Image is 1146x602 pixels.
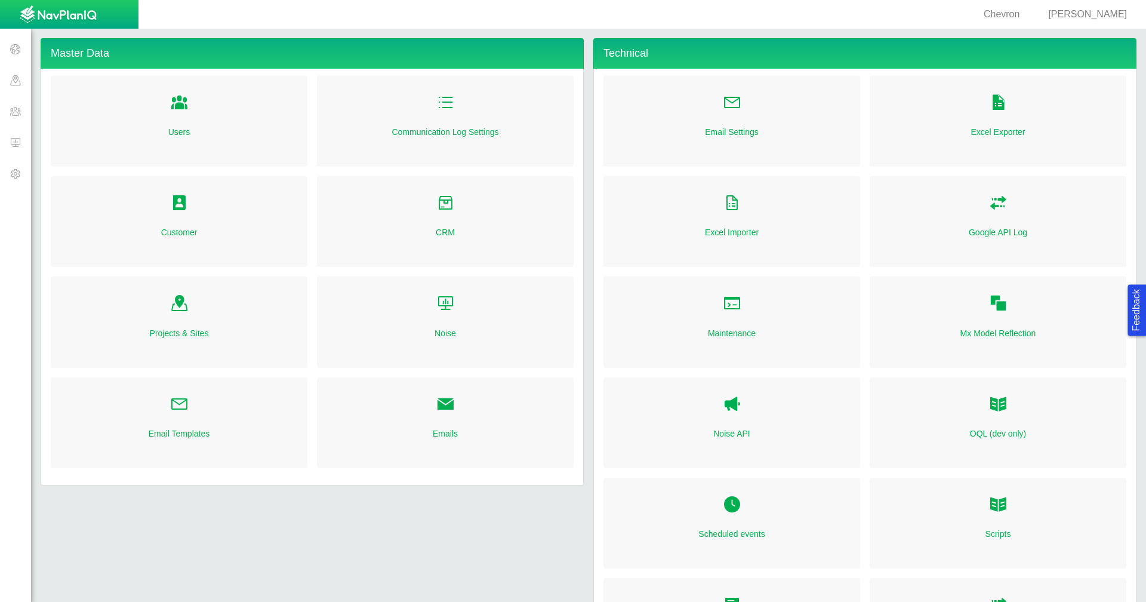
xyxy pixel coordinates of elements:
div: Folder Open Icon Noise [317,277,574,367]
a: OQL [989,392,1008,418]
div: Folder Open Icon Customer [51,176,307,267]
div: Folder Open Icon Excel Exporter [870,76,1126,167]
a: Folder Open Icon [723,291,741,317]
a: Folder Open Icon [436,291,455,317]
a: Folder Open Icon [436,191,455,217]
div: Folder Open Icon Communication Log Settings [317,76,574,167]
a: Excel Exporter [971,126,1025,138]
a: Communication Log Settings [392,126,499,138]
a: Excel Importer [705,226,759,238]
a: Folder Open Icon [723,191,741,217]
div: Noise API Noise API [603,377,860,468]
a: Email Settings [705,126,758,138]
div: Folder Open Icon Email Templates [51,377,307,468]
a: Users [168,126,190,138]
a: Email Templates [149,428,210,440]
div: OQL OQL (dev only) [870,377,1126,468]
a: Folder Open Icon [170,291,189,317]
a: Folder Open Icon [723,492,741,518]
a: Customer [161,226,198,238]
a: Folder Open Icon [436,392,455,418]
a: Scheduled events [698,528,765,540]
a: Noise [435,327,456,339]
div: Folder Open Icon Excel Importer [603,176,860,267]
div: Folder Open Icon Emails [317,377,574,468]
a: CRM [436,226,455,238]
a: OQL (dev only) [970,428,1026,440]
a: Folder Open Icon [723,90,741,116]
a: Projects & Sites [150,327,209,339]
span: [PERSON_NAME] [1048,9,1127,19]
button: Feedback [1127,284,1146,336]
div: Folder Open Icon Google API Log [870,176,1126,267]
a: Noise API [723,392,741,418]
a: Mx Model Reflection [960,327,1036,339]
a: Folder Open Icon [989,90,1008,116]
a: Folder Open Icon [170,90,189,116]
a: Folder Open Icon [989,191,1008,217]
a: Folder Open Icon [989,492,1008,518]
a: Folder Open Icon [170,191,189,217]
div: Folder Open Icon Email Settings [603,76,860,167]
a: Folder Open Icon [170,392,189,418]
a: Folder Open Icon [989,291,1008,317]
h4: Master Data [41,38,584,69]
a: Maintenance [708,327,756,339]
div: Folder Open Icon Users [51,76,307,167]
a: Scripts [985,528,1011,540]
div: Folder Open Icon Scripts [870,478,1126,569]
div: Folder Open Icon CRM [317,176,574,267]
div: Folder Open Icon Projects & Sites [51,277,307,367]
a: Noise API [713,428,750,440]
div: Folder Open Icon Mx Model Reflection [870,277,1126,367]
h4: Technical [593,38,1136,69]
a: Google API Log [969,226,1027,238]
div: Folder Open Icon Scheduled events [603,478,860,569]
img: UrbanGroupSolutionsTheme$USG_Images$logo.png [20,5,97,24]
div: Folder Open Icon Maintenance [603,277,860,367]
a: Emails [433,428,458,440]
div: [PERSON_NAME] [1034,8,1132,21]
a: Folder Open Icon [436,90,455,116]
span: Chevron [984,9,1019,19]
